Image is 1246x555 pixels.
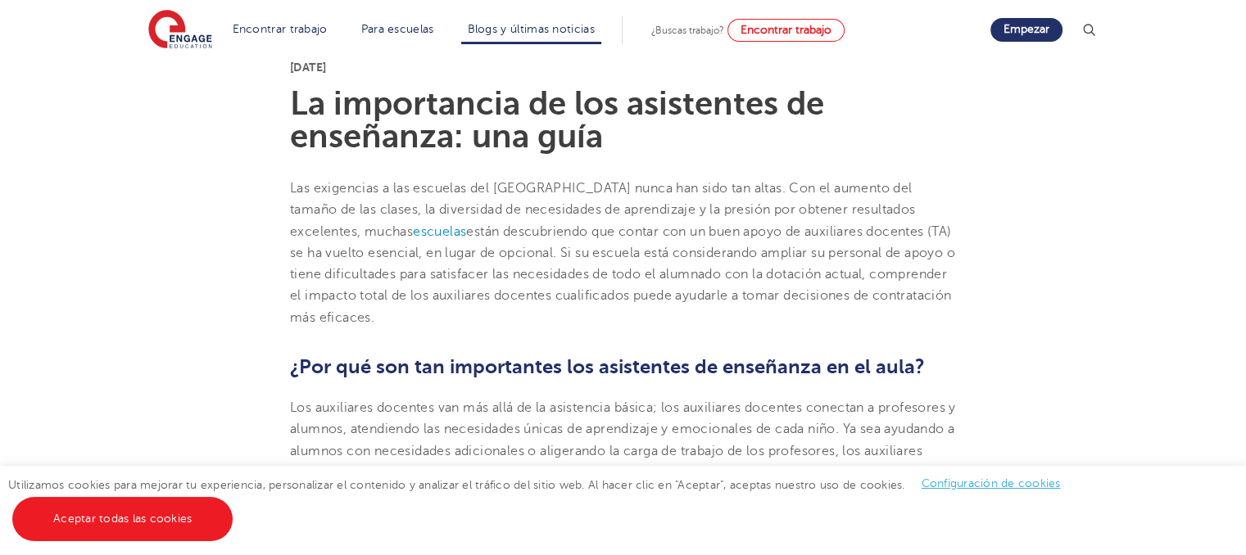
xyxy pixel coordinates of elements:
font: están descubriendo que contar con un buen apoyo de auxiliares docentes (TA) se ha vuelto esencial... [290,224,955,325]
a: Configuración de cookies [922,477,1061,490]
a: Empezar [990,18,1062,42]
font: Encontrar trabajo [741,24,831,36]
font: Utilizamos cookies para mejorar tu experiencia, personalizar el contenido y analizar el tráfico d... [8,478,905,490]
font: Aceptar todas las cookies [53,512,192,525]
font: Los auxiliares docentes van más allá de la asistencia básica; los auxiliares docentes conectan a ... [290,400,956,480]
a: Para escuelas [361,23,434,35]
font: ¿Por qué son tan importantes los asistentes de enseñanza en el aula? [290,355,925,378]
a: Encontrar trabajo [727,19,845,42]
a: Encontrar trabajo [233,23,328,35]
a: Blogs y últimas noticias [468,23,595,35]
font: [DATE] [290,61,326,74]
a: escuelas [413,224,466,239]
font: Empezar [1004,24,1049,36]
font: . [371,310,374,325]
img: Educación comprometida [148,10,212,51]
a: Aceptar todas las cookies [12,497,233,541]
font: La importancia de los asistentes de enseñanza: una guía [290,85,824,155]
font: Las exigencias a las escuelas del [GEOGRAPHIC_DATA] nunca han sido tan altas. Con el aumento del ... [290,181,915,239]
font: ¿Buscas trabajo? [651,25,724,36]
